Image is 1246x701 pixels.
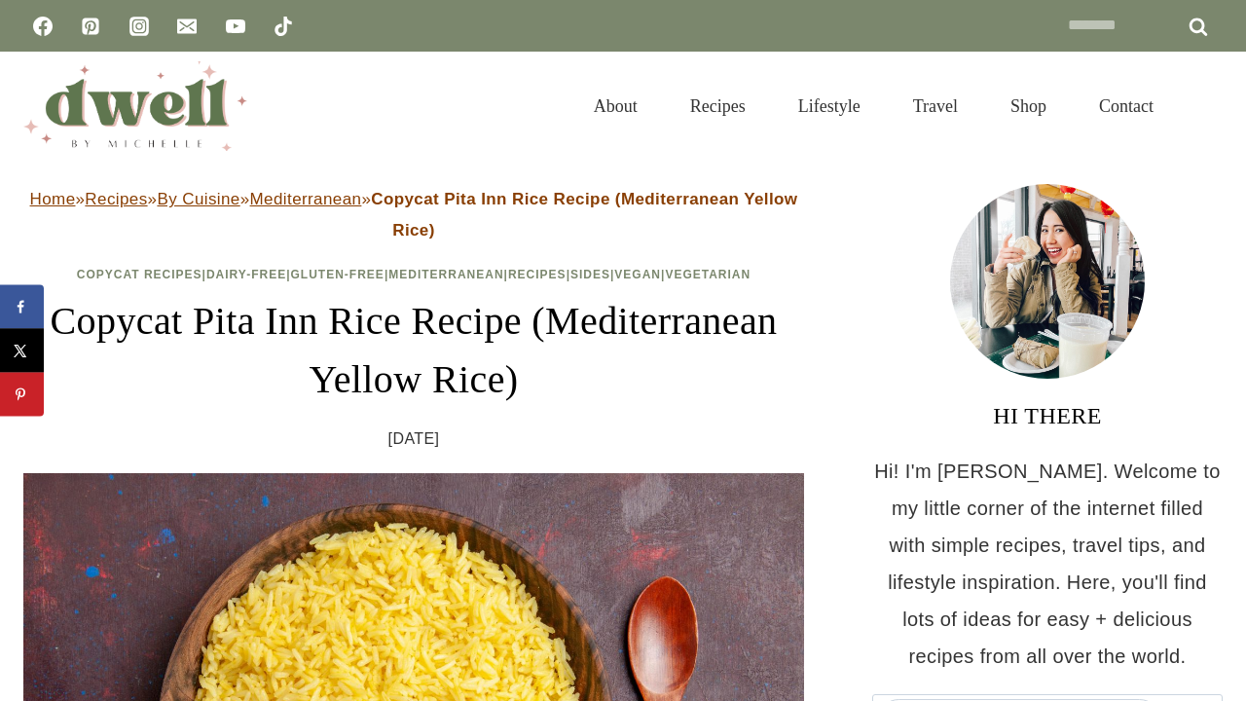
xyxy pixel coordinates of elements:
p: Hi! I'm [PERSON_NAME]. Welcome to my little corner of the internet filled with simple recipes, tr... [872,453,1223,675]
a: Mediterranean [388,268,503,281]
a: Travel [887,72,984,140]
strong: Copycat Pita Inn Rice Recipe (Mediterranean Yellow Rice) [371,190,797,240]
a: Mediterranean [250,190,362,208]
a: Contact [1073,72,1180,140]
span: | | | | | | | [77,268,751,281]
a: Recipes [85,190,147,208]
a: Recipes [664,72,772,140]
a: Instagram [120,7,159,46]
a: By Cuisine [157,190,239,208]
a: Facebook [23,7,62,46]
a: Dairy-Free [206,268,286,281]
a: Home [30,190,76,208]
nav: Primary Navigation [568,72,1180,140]
a: YouTube [216,7,255,46]
a: Email [167,7,206,46]
span: » » » » [30,190,798,240]
a: About [568,72,664,140]
h1: Copycat Pita Inn Rice Recipe (Mediterranean Yellow Rice) [23,292,804,409]
a: Shop [984,72,1073,140]
h3: HI THERE [872,398,1223,433]
a: Pinterest [71,7,110,46]
a: Copycat Recipes [77,268,202,281]
a: Lifestyle [772,72,887,140]
a: Vegan [614,268,661,281]
a: Sides [570,268,610,281]
a: TikTok [264,7,303,46]
a: Recipes [508,268,567,281]
img: DWELL by michelle [23,61,247,151]
a: Vegetarian [665,268,751,281]
time: [DATE] [388,424,440,454]
a: Gluten-Free [291,268,385,281]
button: View Search Form [1190,90,1223,123]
